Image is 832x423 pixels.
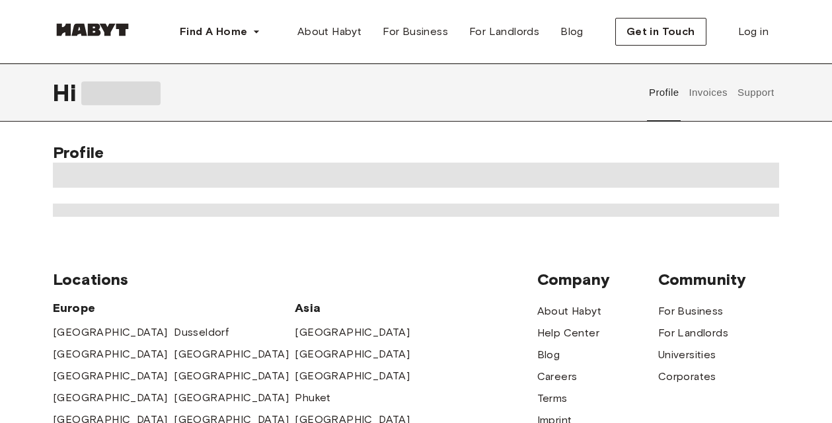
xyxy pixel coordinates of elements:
[180,24,247,40] span: Find A Home
[287,19,372,45] a: About Habyt
[537,369,578,385] a: Careers
[658,325,728,341] a: For Landlords
[644,63,779,122] div: user profile tabs
[174,390,289,406] a: [GEOGRAPHIC_DATA]
[537,325,599,341] a: Help Center
[687,63,729,122] button: Invoices
[658,270,779,289] span: Community
[53,300,295,316] span: Europe
[615,18,706,46] button: Get in Touch
[295,368,410,384] a: [GEOGRAPHIC_DATA]
[537,270,658,289] span: Company
[295,300,416,316] span: Asia
[295,390,330,406] a: Phuket
[647,63,681,122] button: Profile
[295,325,410,340] a: [GEOGRAPHIC_DATA]
[53,23,132,36] img: Habyt
[537,391,568,406] a: Terms
[295,346,410,362] a: [GEOGRAPHIC_DATA]
[658,369,716,385] a: Corporates
[53,143,104,162] span: Profile
[174,368,289,384] a: [GEOGRAPHIC_DATA]
[53,325,168,340] a: [GEOGRAPHIC_DATA]
[383,24,448,40] span: For Business
[297,24,361,40] span: About Habyt
[53,346,168,362] a: [GEOGRAPHIC_DATA]
[469,24,539,40] span: For Landlords
[53,390,168,406] a: [GEOGRAPHIC_DATA]
[537,303,601,319] a: About Habyt
[736,63,776,122] button: Support
[53,368,168,384] a: [GEOGRAPHIC_DATA]
[658,303,724,319] a: For Business
[738,24,769,40] span: Log in
[169,19,271,45] button: Find A Home
[174,346,289,362] a: [GEOGRAPHIC_DATA]
[174,325,229,340] a: Dusseldorf
[560,24,584,40] span: Blog
[372,19,459,45] a: For Business
[459,19,550,45] a: For Landlords
[550,19,594,45] a: Blog
[658,347,716,363] a: Universities
[728,19,779,45] a: Log in
[53,79,81,106] span: Hi
[53,270,537,289] span: Locations
[626,24,695,40] span: Get in Touch
[537,347,560,363] a: Blog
